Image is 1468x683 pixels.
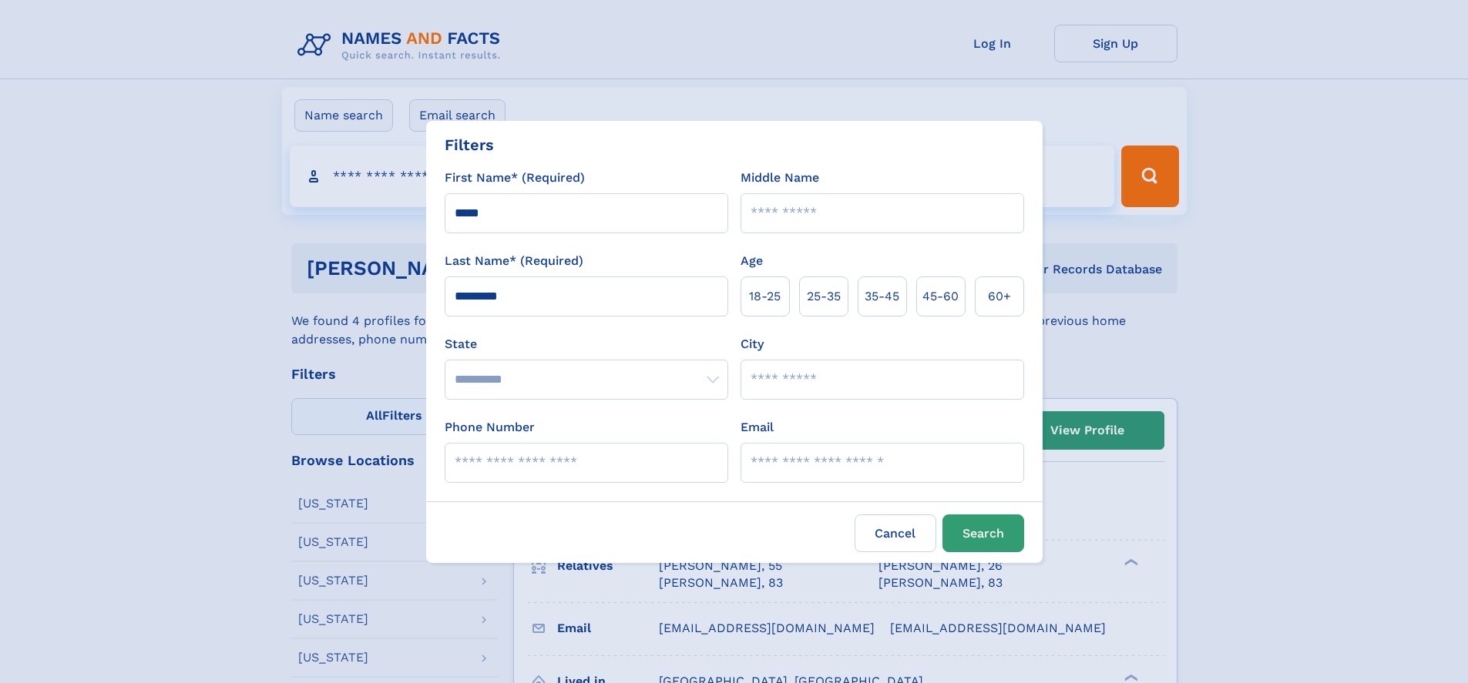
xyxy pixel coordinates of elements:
label: State [445,335,728,353]
label: Last Name* (Required) [445,252,583,270]
span: 25‑35 [807,287,841,306]
button: Search [942,514,1024,552]
span: 60+ [988,287,1011,306]
label: City [741,335,764,353]
label: Phone Number [445,418,535,437]
span: 18‑25 [749,287,781,306]
label: Cancel [855,514,936,552]
label: Age [741,252,763,270]
label: First Name* (Required) [445,169,585,187]
label: Middle Name [741,169,819,187]
div: Filters [445,133,494,156]
span: 35‑45 [865,287,899,306]
span: 45‑60 [922,287,959,306]
label: Email [741,418,774,437]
